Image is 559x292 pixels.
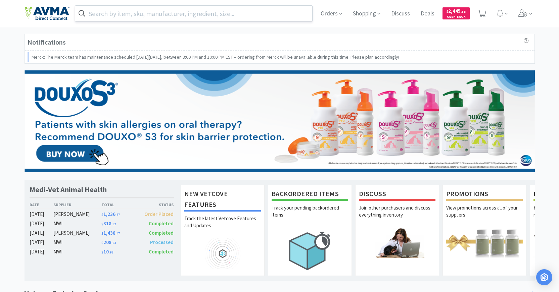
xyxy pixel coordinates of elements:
[53,229,101,237] div: [PERSON_NAME]
[442,4,470,22] a: $2,445.58Cash Back
[30,229,174,237] a: [DATE][PERSON_NAME]$1,438.47Completed
[447,9,448,14] span: $
[109,250,113,254] span: . 98
[30,220,174,228] a: [DATE]MWI$318.82Completed
[111,241,116,245] span: . 03
[359,228,435,258] img: hero_discuss.png
[446,188,523,201] h1: Promotions
[359,188,435,201] h1: Discuss
[442,185,526,276] a: PromotionsView promotions across all of your suppliers
[184,188,261,212] h1: New Vetcove Features
[461,9,466,14] span: . 58
[25,6,69,20] img: e4e33dab9f054f5782a47901c742baa9_102.png
[184,215,261,238] p: Track the latest Vetcove Features and Updates
[115,231,120,236] span: . 47
[272,204,348,228] p: Track your pending backordered items
[388,11,413,17] a: Discuss
[446,228,523,258] img: hero_promotions.png
[75,6,313,21] input: Search by item, sku, manufacturer, ingredient, size...
[447,8,466,14] span: 2,445
[149,230,174,236] span: Completed
[101,220,116,227] span: 318
[101,230,120,236] span: 1,438
[30,185,107,194] h1: Medi-Vet Animal Health
[101,213,103,217] span: $
[53,220,101,228] div: MWI
[30,201,54,208] div: Date
[30,229,54,237] div: [DATE]
[30,248,54,256] div: [DATE]
[355,185,439,276] a: DiscussJoin other purchasers and discuss everything inventory
[272,188,348,201] h1: Backordered Items
[30,238,174,246] a: [DATE]MWI$208.03Processed
[150,239,174,245] span: Processed
[32,53,399,61] p: Merck: The Merck team has maintenance scheduled [DATE][DATE], between 3:00 PM and 10:00 PM EST – ...
[28,37,66,48] h3: Notifications
[149,248,174,255] span: Completed
[30,220,54,228] div: [DATE]
[144,211,174,217] span: Order Placed
[101,211,120,217] span: 1,236
[149,220,174,227] span: Completed
[359,204,435,228] p: Join other purchasers and discuss everything inventory
[53,210,101,218] div: [PERSON_NAME]
[268,185,352,276] a: Backordered ItemsTrack your pending backordered items
[53,201,101,208] div: Supplier
[30,238,54,246] div: [DATE]
[53,238,101,246] div: MWI
[181,185,265,276] a: New Vetcove FeaturesTrack the latest Vetcove Features and Updates
[111,222,116,226] span: . 82
[30,248,174,256] a: [DATE]MWI$10.98Completed
[418,11,437,17] a: Deals
[101,241,103,245] span: $
[101,222,103,226] span: $
[536,269,552,285] div: Open Intercom Messenger
[53,248,101,256] div: MWI
[101,248,113,255] span: 10
[101,201,138,208] div: Total
[447,15,466,19] span: Cash Back
[272,228,348,274] img: hero_backorders.png
[25,70,535,172] img: 80d6a395f8e04e9e8284ccfc1bf70999.png
[446,204,523,228] p: View promotions across all of your suppliers
[101,231,103,236] span: $
[30,210,54,218] div: [DATE]
[30,210,174,218] a: [DATE][PERSON_NAME]$1,236.87Order Placed
[101,239,116,245] span: 208
[115,213,120,217] span: . 87
[184,238,261,269] img: hero_feature_roadmap.png
[101,250,103,254] span: $
[138,201,174,208] div: Status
